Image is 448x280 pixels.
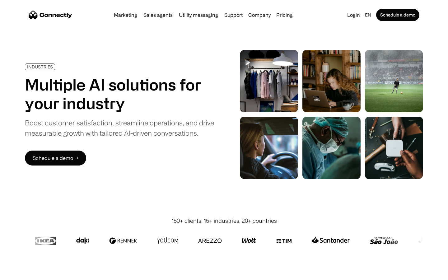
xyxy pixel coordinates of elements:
aside: Language selected: English [6,268,37,278]
h1: Multiple AI solutions for your industry [25,75,214,113]
div: INDUSTRIES [27,64,53,69]
div: en [365,11,371,19]
div: Company [248,11,271,19]
div: Boost customer satisfaction, streamline operations, and drive measurable growth with tailored AI-... [25,118,214,138]
a: Support [222,12,245,17]
div: 150+ clients, 15+ industries, 20+ countries [171,217,277,225]
a: Sales agents [141,12,175,17]
a: Login [345,11,362,19]
ul: Language list [12,269,37,278]
a: Marketing [111,12,140,17]
a: Pricing [274,12,295,17]
a: Schedule a demo [376,9,419,21]
a: Utility messaging [176,12,221,17]
a: Schedule a demo → [25,151,86,166]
